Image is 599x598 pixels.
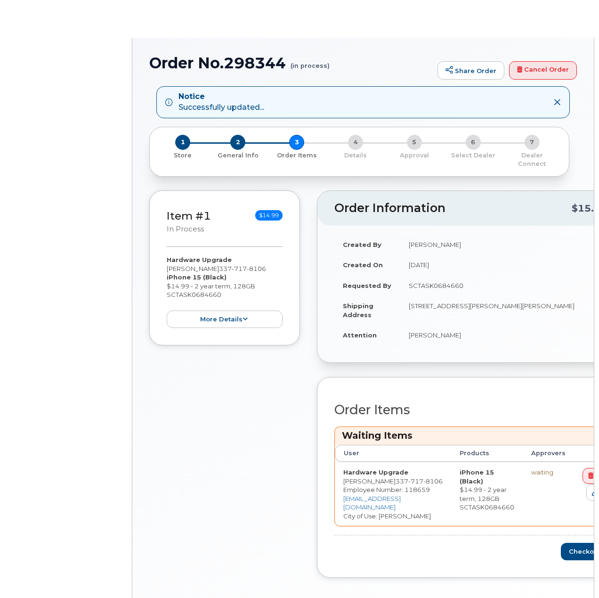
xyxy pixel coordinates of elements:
[167,225,204,233] small: in process
[523,445,574,462] th: Approvers
[343,282,391,289] strong: Requested By
[178,91,264,102] strong: Notice
[343,241,381,248] strong: Created By
[149,55,433,71] h1: Order No.298344
[460,468,494,485] strong: iPhone 15 (Black)
[219,265,266,272] span: 337
[161,151,205,160] p: Store
[230,135,245,150] span: 2
[175,135,190,150] span: 1
[334,202,572,215] h2: Order Information
[343,486,430,493] span: Employee Number: 118659
[451,462,523,526] td: $14.99 - 2 year term, 128GB SCTASK0684660
[291,55,330,69] small: (in process)
[343,331,377,339] strong: Attention
[209,150,267,160] a: 2 General Info
[167,209,211,222] a: Item #1
[167,311,283,328] button: more details
[212,151,264,160] p: General Info
[247,265,266,272] span: 8106
[232,265,247,272] span: 717
[423,477,443,485] span: 8106
[343,468,408,476] strong: Hardware Upgrade
[335,445,451,462] th: User
[343,261,383,269] strong: Created On
[167,255,283,328] div: [PERSON_NAME] $14.99 - 2 year term, 128GB SCTASK0684660
[178,91,264,113] div: Successfully updated...
[167,273,227,281] strong: iPhone 15 (Black)
[451,445,523,462] th: Products
[343,495,401,511] a: [EMAIL_ADDRESS][DOMAIN_NAME]
[531,468,566,477] div: waiting
[335,462,451,526] td: [PERSON_NAME] City of Use: [PERSON_NAME]
[509,61,577,80] a: Cancel Order
[343,302,373,319] strong: Shipping Address
[408,477,423,485] span: 717
[255,210,283,221] span: $14.99
[167,256,232,263] strong: Hardware Upgrade
[157,150,209,160] a: 1 Store
[396,477,443,485] span: 337
[437,61,504,80] a: Share Order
